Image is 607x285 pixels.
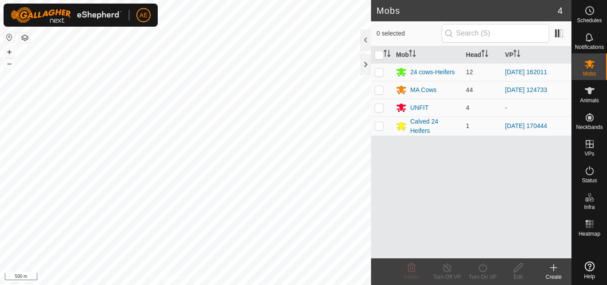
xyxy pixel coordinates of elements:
[383,51,391,58] p-sorticon: Activate to sort
[575,44,604,50] span: Notifications
[404,274,419,280] span: Delete
[584,274,595,279] span: Help
[502,99,571,116] td: -
[583,71,596,76] span: Mobs
[513,51,520,58] p-sorticon: Activate to sort
[410,68,455,77] div: 24 cows-Heifers
[576,124,603,130] span: Neckbands
[4,47,15,57] button: +
[463,46,502,64] th: Head
[505,86,547,93] a: [DATE] 124733
[558,4,563,17] span: 4
[11,7,122,23] img: Gallagher Logo
[410,117,459,136] div: Calved 24 Heifers
[505,122,547,129] a: [DATE] 170444
[429,273,465,281] div: Turn Off VP
[580,98,599,103] span: Animals
[410,103,428,112] div: UNFIT
[376,5,558,16] h2: Mobs
[376,29,441,38] span: 0 selected
[572,258,607,283] a: Help
[410,85,436,95] div: MA Cows
[442,24,549,43] input: Search (S)
[582,178,597,183] span: Status
[466,68,473,76] span: 12
[140,11,148,20] span: AE
[502,46,571,64] th: VP
[466,104,470,111] span: 4
[579,231,600,237] span: Heatmap
[500,273,536,281] div: Edit
[536,273,571,281] div: Create
[466,122,470,129] span: 1
[584,151,594,157] span: VPs
[466,86,473,93] span: 44
[20,32,30,43] button: Map Layers
[4,32,15,43] button: Reset Map
[4,58,15,69] button: –
[577,18,602,23] span: Schedules
[465,273,500,281] div: Turn On VP
[584,205,595,210] span: Infra
[392,46,462,64] th: Mob
[481,51,488,58] p-sorticon: Activate to sort
[194,273,220,281] a: Contact Us
[505,68,547,76] a: [DATE] 162011
[409,51,416,58] p-sorticon: Activate to sort
[151,273,184,281] a: Privacy Policy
